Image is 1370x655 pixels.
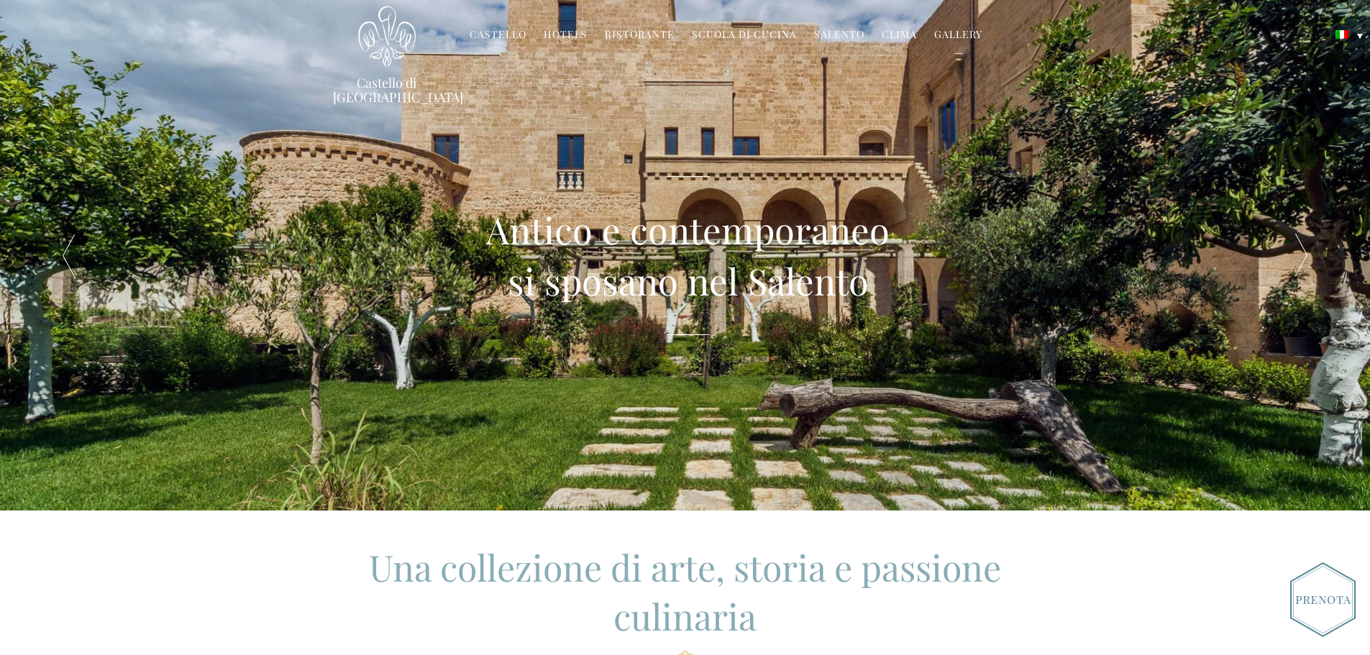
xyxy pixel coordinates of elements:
h2: Antico e contemporaneo si sposano nel Salento [486,204,890,306]
a: Hotels [544,27,588,44]
img: Castello di Ugento [358,6,416,67]
img: Book_Button_Italian.png [1290,562,1356,637]
img: Italiano [1335,30,1348,39]
a: Ristorante [605,27,675,44]
a: Salento [814,27,864,44]
span: Una collezione di arte, storia e passione culinaria [369,543,1001,640]
a: Castello [470,27,526,44]
a: Castello di [GEOGRAPHIC_DATA] [333,75,441,104]
a: Clima [882,27,917,44]
a: Gallery [934,27,982,44]
a: Scuola di Cucina [692,27,797,44]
